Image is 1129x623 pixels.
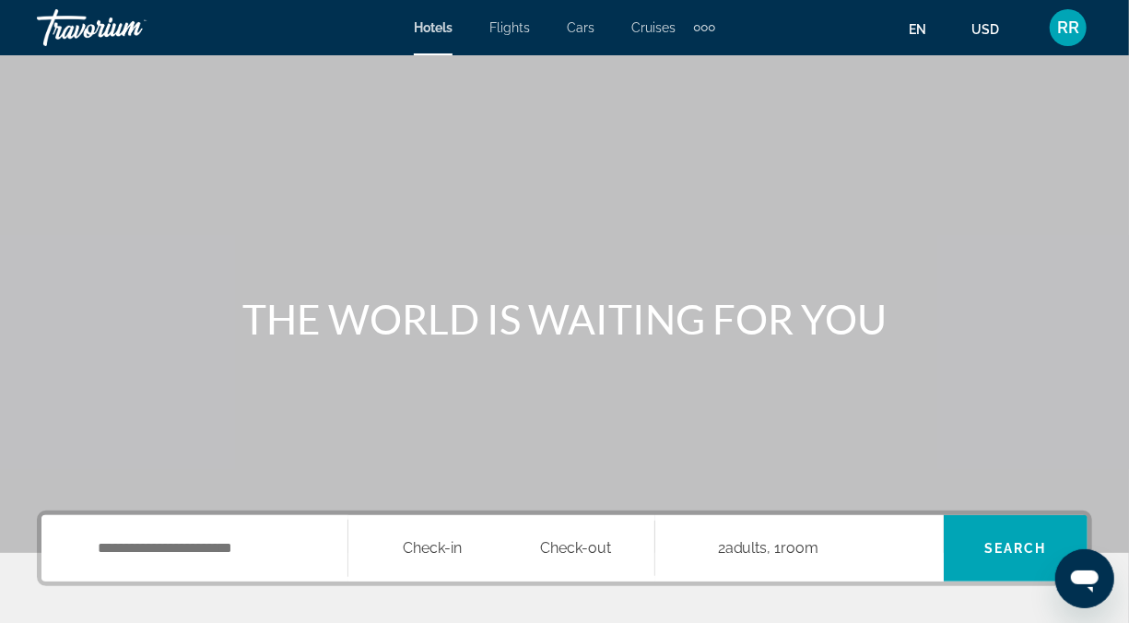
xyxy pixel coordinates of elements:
span: Search [984,541,1047,556]
button: Extra navigation items [694,13,715,42]
span: Room [782,539,819,557]
iframe: Button to launch messaging window [1055,549,1114,608]
span: USD [971,22,999,37]
span: , 1 [768,535,819,561]
button: Travelers: 2 adults, 0 children [655,515,944,582]
a: Cars [567,20,594,35]
a: Flights [489,20,530,35]
button: Search [944,515,1088,582]
span: RR [1057,18,1079,37]
a: Hotels [414,20,453,35]
span: 2 [718,535,768,561]
div: Search widget [41,515,1088,582]
span: en [909,22,926,37]
button: Change language [909,16,944,42]
button: Change currency [971,16,1017,42]
button: Check in and out dates [348,515,655,582]
button: User Menu [1044,8,1092,47]
h1: THE WORLD IS WAITING FOR YOU [219,295,911,343]
a: Cruises [631,20,676,35]
span: Adults [725,539,768,557]
a: Travorium [37,4,221,52]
